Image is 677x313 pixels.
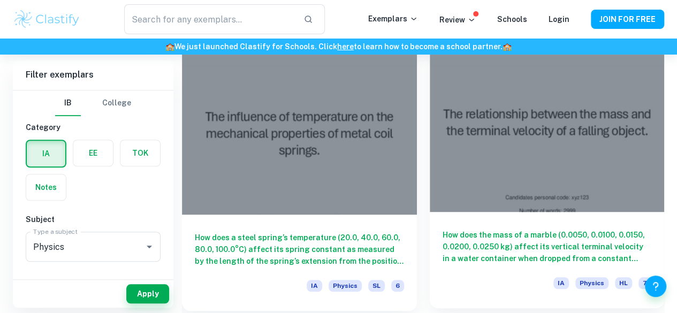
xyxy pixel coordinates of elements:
button: Notes [26,174,66,200]
span: IA [553,277,569,289]
h6: Subject [26,213,161,225]
span: HL [615,277,632,289]
button: Apply [126,284,169,303]
button: IA [27,141,65,166]
h6: How does the mass of a marble (0.0050, 0.0100, 0.0150, 0.0200, 0.0250 kg) affect its vertical ter... [443,229,652,264]
h6: Category [26,121,161,133]
button: TOK [120,140,160,166]
p: Review [439,14,476,26]
span: 🏫 [503,42,512,51]
span: Physics [575,277,608,289]
a: Schools [497,15,527,24]
button: Open [142,239,157,254]
span: Physics [329,280,362,292]
a: here [337,42,354,51]
button: EE [73,140,113,166]
span: 6 [391,280,404,292]
h6: Filter exemplars [13,60,173,90]
span: SL [368,280,385,292]
span: IA [307,280,322,292]
h6: We just launched Clastify for Schools. Click to learn how to become a school partner. [2,41,675,52]
span: 🏫 [165,42,174,51]
img: Clastify logo [13,9,81,30]
span: 7 [638,277,651,289]
p: Exemplars [368,13,418,25]
a: How does the mass of a marble (0.0050, 0.0100, 0.0150, 0.0200, 0.0250 kg) affect its vertical ter... [430,39,665,311]
button: Help and Feedback [645,276,666,297]
a: Login [549,15,569,24]
a: How does a steel spring’s temperature (20.0, 40.0, 60.0, 80.0, 100.0°C) affect its spring constan... [182,39,417,311]
button: JOIN FOR FREE [591,10,664,29]
input: Search for any exemplars... [124,4,295,34]
h6: How does a steel spring’s temperature (20.0, 40.0, 60.0, 80.0, 100.0°C) affect its spring constan... [195,232,404,267]
button: IB [55,90,81,116]
div: Filter type choice [55,90,131,116]
button: College [102,90,131,116]
label: Type a subject [33,227,78,236]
